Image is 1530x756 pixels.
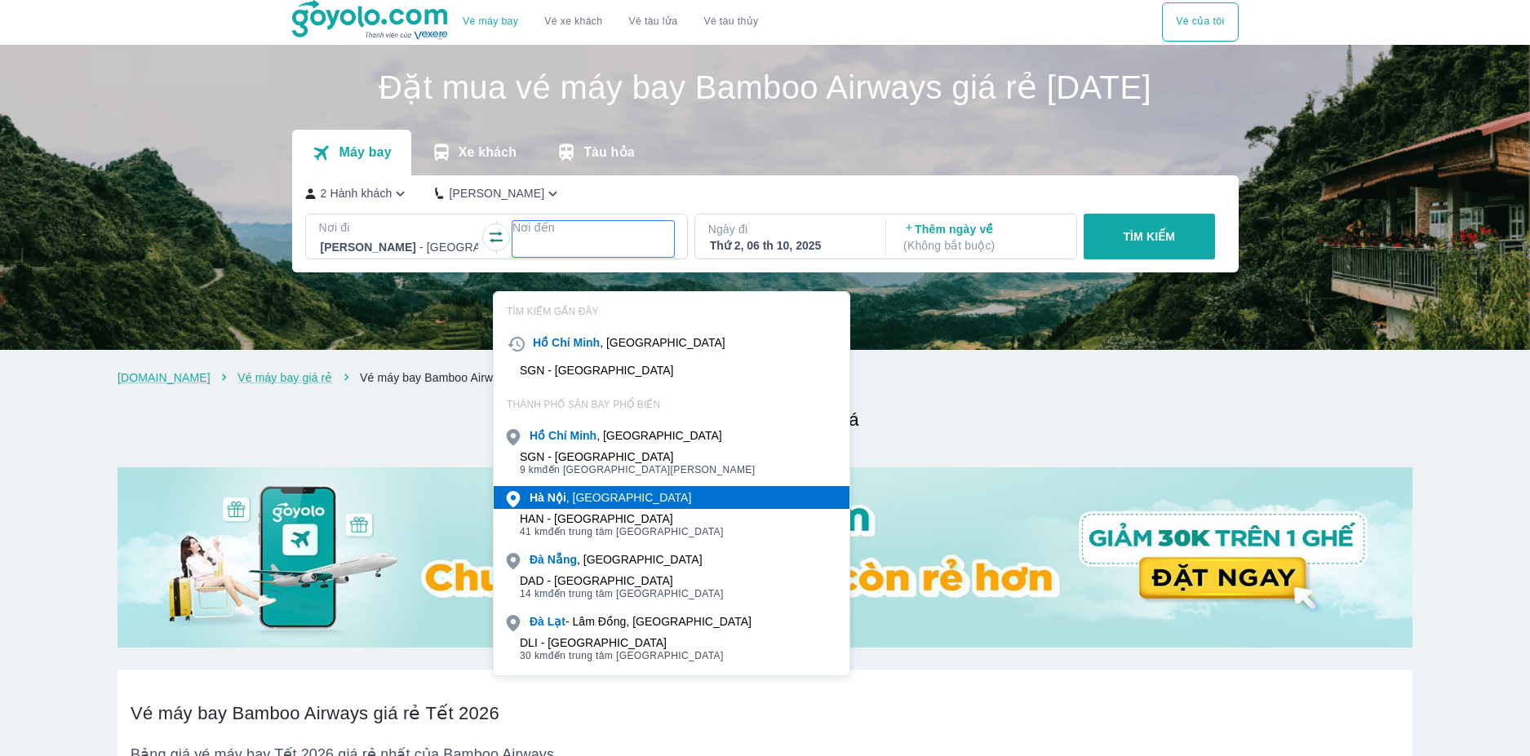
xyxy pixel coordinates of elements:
[339,144,391,161] p: Máy bay
[435,185,561,202] button: [PERSON_NAME]
[520,450,756,463] div: SGN - [GEOGRAPHIC_DATA]
[903,221,1062,254] p: Thêm ngày về
[548,429,567,442] b: Chí
[126,405,1412,435] h2: Chương trình giảm giá
[520,463,756,476] span: đến [GEOGRAPHIC_DATA][PERSON_NAME]
[459,144,517,161] p: Xe khách
[520,464,543,475] span: 9 km
[530,553,544,566] b: Đà
[520,525,724,538] span: đến trung tâm [GEOGRAPHIC_DATA]
[573,336,600,349] b: Minh
[570,429,596,442] b: Minh
[237,371,332,384] a: Vé máy bay giá rẻ
[1162,2,1238,42] div: choose transportation mode
[548,553,577,566] b: Nẵng
[530,615,544,628] b: Đà
[450,2,771,42] div: choose transportation mode
[544,15,602,28] a: Vé xe khách
[494,398,849,411] p: THÀNH PHỐ SÂN BAY PHỔ BIẾN
[520,588,548,599] span: 14 km
[449,185,544,201] p: [PERSON_NAME]
[708,221,870,237] p: Ngày đi
[292,71,1239,104] h1: Đặt mua vé máy bay Bamboo Airways giá rẻ [DATE]
[690,2,771,42] button: Vé tàu thủy
[319,219,481,236] p: Nơi đi
[548,615,565,628] b: Lạt
[520,587,724,600] span: đến trung tâm [GEOGRAPHIC_DATA]
[520,512,724,525] div: HAN - [GEOGRAPHIC_DATA]
[520,636,724,649] div: DLI - [GEOGRAPHIC_DATA]
[494,305,849,318] p: TÌM KIẾM GẦN ĐÂY
[292,130,654,175] div: transportation tabs
[520,364,674,377] div: SGN - [GEOGRAPHIC_DATA]
[520,526,548,537] span: 41 km
[530,551,703,568] div: , [GEOGRAPHIC_DATA]
[321,185,392,201] p: 2 Hành khách
[533,336,548,349] b: Hồ
[520,574,724,587] div: DAD - [GEOGRAPHIC_DATA]
[530,489,691,506] div: , [GEOGRAPHIC_DATA]
[530,429,545,442] b: Hồ
[583,144,635,161] p: Tàu hỏa
[552,336,570,349] b: Chí
[360,371,511,384] a: Vé máy bay Bamboo Airways
[118,467,1412,648] img: banner-home
[1162,2,1238,42] button: Vé của tôi
[616,2,691,42] a: Vé tàu lửa
[131,702,1399,725] h2: Vé máy bay Bamboo Airways giá rẻ Tết 2026
[520,650,548,661] span: 30 km
[118,369,1412,386] nav: breadcrumb
[463,15,518,28] a: Vé máy bay
[305,185,410,202] button: 2 Hành khách
[530,613,752,630] div: - Lâm Đồng, [GEOGRAPHIC_DATA]
[512,219,674,236] p: Nơi đến
[530,427,722,444] div: , [GEOGRAPHIC_DATA]
[903,237,1062,254] p: ( Không bắt buộc )
[533,334,725,351] div: , [GEOGRAPHIC_DATA]
[520,649,724,662] span: đến trung tâm [GEOGRAPHIC_DATA]
[530,491,544,504] b: Hà
[118,371,211,384] a: [DOMAIN_NAME]
[548,491,566,504] b: Nội
[710,237,868,254] div: Thứ 2, 06 th 10, 2025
